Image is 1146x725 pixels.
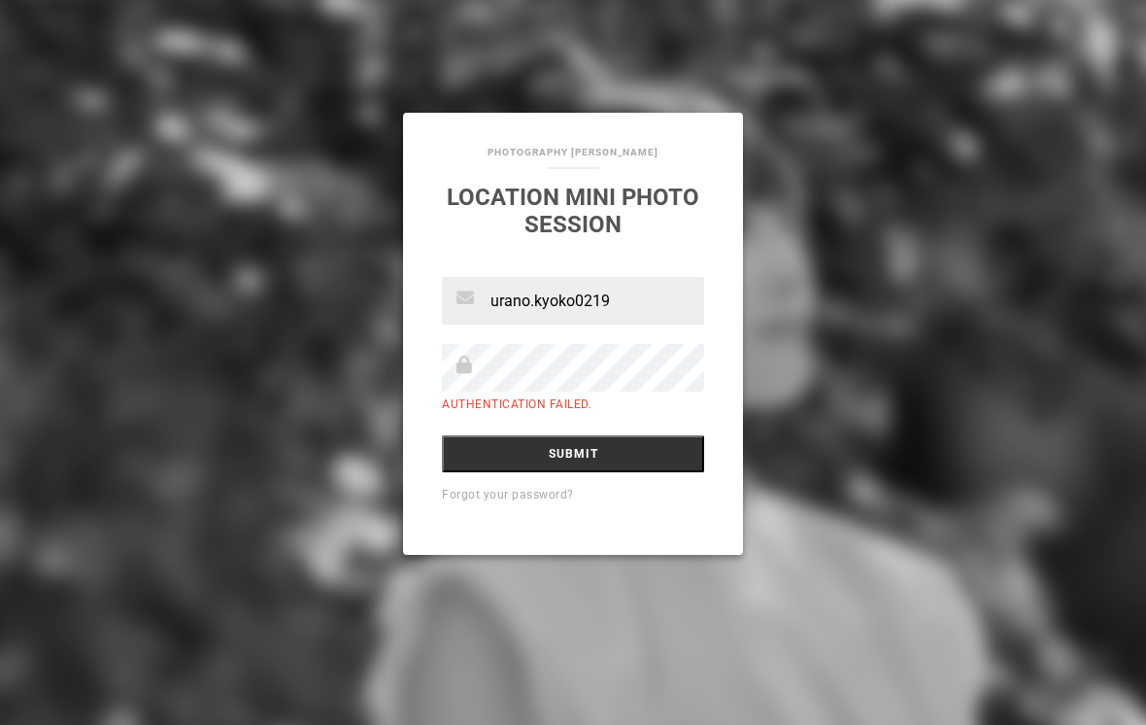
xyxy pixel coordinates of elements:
[442,277,704,325] input: Email
[442,488,574,501] a: Forgot your password?
[442,397,591,411] label: Authentication failed.
[488,147,658,157] a: Photography [PERSON_NAME]
[442,435,704,472] input: Submit
[447,184,699,238] a: Location mini Photo session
